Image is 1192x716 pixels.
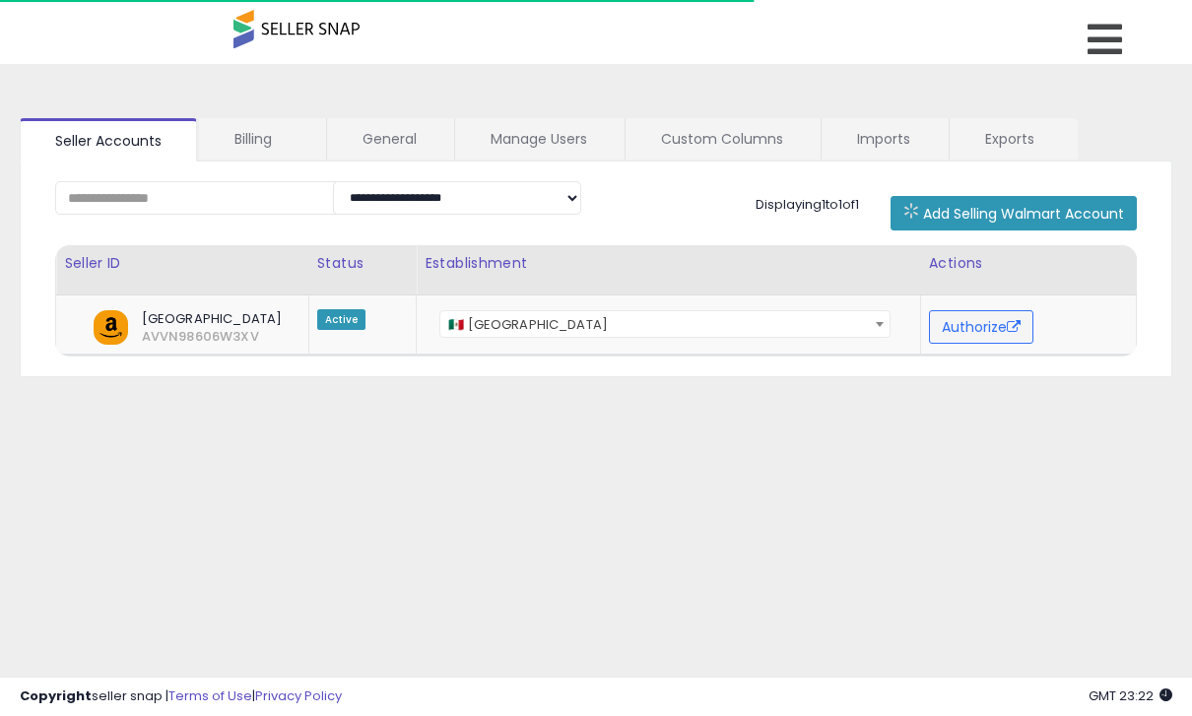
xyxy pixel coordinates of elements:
span: AVVN98606W3XV [127,328,157,346]
a: Imports [822,118,947,160]
span: [GEOGRAPHIC_DATA] [127,310,264,328]
a: Terms of Use [168,686,252,705]
img: amazon.png [94,310,128,345]
a: Seller Accounts [20,118,197,162]
span: Add Selling Walmart Account [923,204,1124,224]
a: Manage Users [455,118,623,160]
span: Displaying 1 to 1 of 1 [756,195,859,214]
span: Active [317,309,366,330]
div: Actions [929,253,1128,274]
span: 🇲🇽 Mexico [440,311,889,339]
a: General [327,118,452,160]
span: 🇲🇽 Mexico [439,310,890,338]
a: Privacy Policy [255,686,342,705]
span: 2025-08-13 23:22 GMT [1089,686,1172,705]
a: Billing [199,118,324,160]
a: Exports [950,118,1076,160]
a: Custom Columns [626,118,819,160]
div: seller snap | | [20,687,342,706]
div: Status [317,253,409,274]
button: Authorize [929,310,1033,344]
div: Seller ID [64,253,300,274]
button: Add Selling Walmart Account [891,196,1137,230]
strong: Copyright [20,686,92,705]
div: Establishment [425,253,911,274]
